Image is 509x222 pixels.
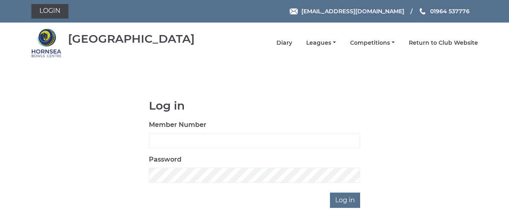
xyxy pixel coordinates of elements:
[350,39,395,47] a: Competitions
[31,4,68,19] a: Login
[276,39,292,47] a: Diary
[330,193,360,208] input: Log in
[31,28,62,58] img: Hornsea Bowls Centre
[420,8,425,15] img: Phone us
[418,7,470,16] a: Phone us 01964 537776
[290,7,404,16] a: Email [EMAIL_ADDRESS][DOMAIN_NAME]
[306,39,336,47] a: Leagues
[409,39,478,47] a: Return to Club Website
[149,100,360,112] h1: Log in
[301,8,404,15] span: [EMAIL_ADDRESS][DOMAIN_NAME]
[290,8,298,15] img: Email
[430,8,470,15] span: 01964 537776
[149,120,206,130] label: Member Number
[68,33,195,45] div: [GEOGRAPHIC_DATA]
[149,155,181,164] label: Password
